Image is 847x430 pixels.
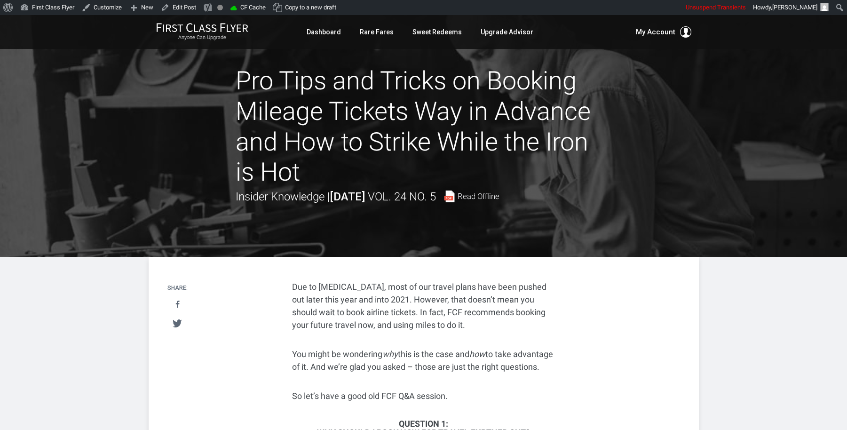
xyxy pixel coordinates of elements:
[236,188,499,206] div: Insider Knowledge |
[168,315,187,332] a: Tweet
[636,26,691,38] button: My Account
[156,34,248,41] small: Anyone Can Upgrade
[292,390,555,402] p: So let’s have a good old FCF Q&A session.
[443,191,499,202] a: Read Offline
[330,190,365,203] strong: [DATE]
[307,24,341,40] a: Dashboard
[292,280,555,331] p: Due to [MEDICAL_DATA], most of our travel plans have been pushed out later this year and into 202...
[236,66,612,188] h1: Pro Tips and Tricks on Booking Mileage Tickets Way in Advance and How to Strike While the Iron is...
[443,191,455,202] img: pdf-file.svg
[292,348,555,373] p: You might be wondering this is the case and to take advantage of it. And we’re glad you asked – t...
[360,24,394,40] a: Rare Fares
[156,23,248,32] img: First Class Flyer
[412,24,462,40] a: Sweet Redeems
[167,285,188,291] h4: Share:
[772,4,817,11] span: [PERSON_NAME]
[469,349,485,359] em: how
[686,4,746,11] span: Unsuspend Transients
[156,23,248,41] a: First Class FlyerAnyone Can Upgrade
[481,24,533,40] a: Upgrade Advisor
[368,190,436,203] span: Vol. 24 No. 5
[636,26,675,38] span: My Account
[168,296,187,313] a: Share
[382,349,398,359] em: why
[458,192,499,200] span: Read Offline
